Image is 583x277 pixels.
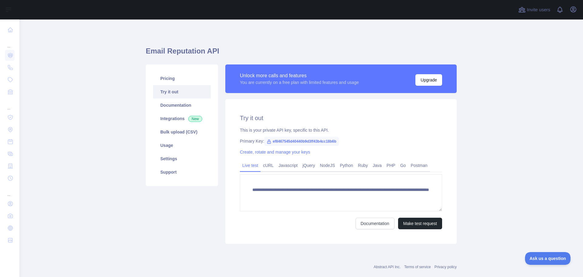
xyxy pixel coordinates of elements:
[435,265,457,269] a: Privacy policy
[153,165,211,179] a: Support
[240,79,359,85] div: You are currently on a free plan with limited features and usage
[525,252,571,265] iframe: Toggle Customer Support
[153,152,211,165] a: Settings
[370,161,384,170] a: Java
[240,150,310,154] a: Create, rotate and manage your keys
[240,127,442,133] div: This is your private API key, specific to this API.
[415,74,442,86] button: Upgrade
[374,265,401,269] a: Abstract API Inc.
[240,138,442,144] div: Primary Key:
[517,5,551,15] button: Invite users
[153,112,211,125] a: Integrations New
[317,161,337,170] a: NodeJS
[337,161,356,170] a: Python
[384,161,398,170] a: PHP
[300,161,317,170] a: jQuery
[153,99,211,112] a: Documentation
[527,6,550,13] span: Invite users
[398,161,408,170] a: Go
[240,114,442,122] h2: Try it out
[240,161,261,170] a: Live test
[5,36,15,49] div: ...
[188,116,202,122] span: New
[276,161,300,170] a: Javascript
[5,185,15,197] div: ...
[356,161,370,170] a: Ruby
[153,85,211,99] a: Try it out
[264,137,339,146] span: ef8467545d40440b9d3ff43b4cc18b6b
[408,161,430,170] a: Postman
[240,72,359,79] div: Unlock more calls and features
[153,139,211,152] a: Usage
[153,72,211,85] a: Pricing
[261,161,276,170] a: cURL
[153,125,211,139] a: Bulk upload (CSV)
[398,218,442,229] button: Make test request
[146,46,457,61] h1: Email Reputation API
[356,218,394,229] a: Documentation
[5,99,15,111] div: ...
[404,265,431,269] a: Terms of service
